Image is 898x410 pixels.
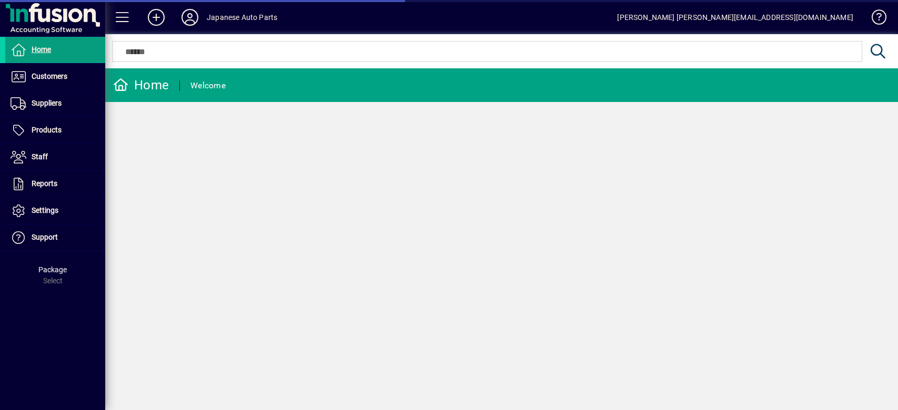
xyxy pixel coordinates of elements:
div: Japanese Auto Parts [207,9,277,26]
div: Welcome [190,77,226,94]
span: Customers [32,72,67,80]
a: Settings [5,198,105,224]
a: Knowledge Base [864,2,885,36]
span: Package [38,265,67,274]
a: Products [5,117,105,143]
div: [PERSON_NAME] [PERSON_NAME][EMAIL_ADDRESS][DOMAIN_NAME] [617,9,853,26]
a: Support [5,224,105,251]
span: Home [32,45,51,54]
a: Customers [5,64,105,90]
span: Reports [32,179,57,188]
a: Suppliers [5,90,105,117]
button: Profile [173,8,207,27]
button: Add [139,8,173,27]
div: Home [113,77,169,94]
span: Support [32,233,58,241]
a: Staff [5,144,105,170]
span: Staff [32,152,48,161]
span: Settings [32,206,58,214]
span: Products [32,126,62,134]
a: Reports [5,171,105,197]
span: Suppliers [32,99,62,107]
